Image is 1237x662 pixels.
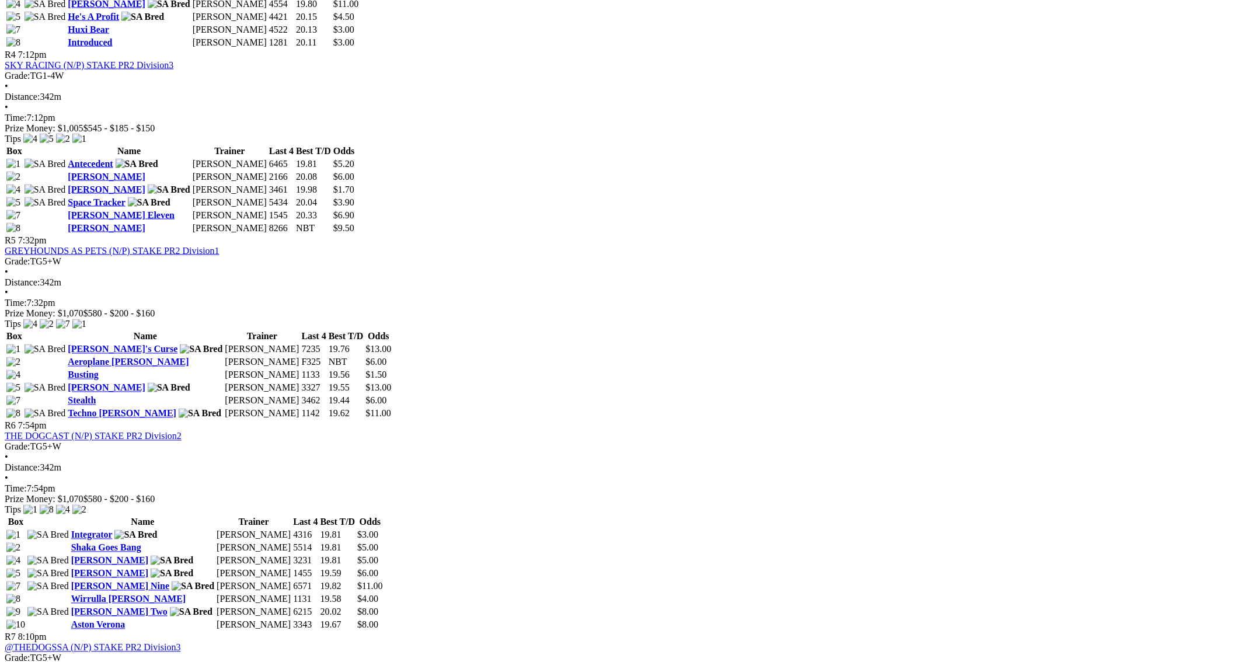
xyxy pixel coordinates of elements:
[192,197,267,208] td: [PERSON_NAME]
[192,37,267,48] td: [PERSON_NAME]
[5,632,16,642] span: R7
[6,396,20,406] img: 7
[365,370,386,380] span: $1.50
[333,172,354,182] span: $6.00
[301,370,327,381] td: 1133
[18,421,47,431] span: 7:54pm
[83,494,155,504] span: $580 - $200 - $160
[192,222,267,234] td: [PERSON_NAME]
[6,581,20,592] img: 7
[269,184,294,196] td: 3461
[67,145,191,157] th: Name
[68,12,119,22] a: He's A Profit
[269,11,294,23] td: 4421
[6,607,20,618] img: 9
[192,171,267,183] td: [PERSON_NAME]
[148,383,190,393] img: SA Bred
[6,594,20,605] img: 8
[116,159,158,169] img: SA Bred
[6,620,25,630] img: 10
[68,344,177,354] a: [PERSON_NAME]'s Curse
[295,184,332,196] td: 19.98
[6,223,20,234] img: 8
[295,158,332,170] td: 19.81
[5,494,1232,505] div: Prize Money: $1,070
[216,607,291,618] td: [PERSON_NAME]
[333,197,354,207] span: $3.90
[68,159,113,169] a: Antecedent
[224,370,299,381] td: [PERSON_NAME]
[295,37,332,48] td: 20.11
[5,298,1232,309] div: 7:32pm
[68,383,145,393] a: [PERSON_NAME]
[192,158,267,170] td: [PERSON_NAME]
[5,309,1232,319] div: Prize Money: $1,070
[295,171,332,183] td: 20.08
[5,484,1232,494] div: 7:54pm
[71,594,186,604] a: Wirrulla [PERSON_NAME]
[23,505,37,515] img: 1
[365,357,386,367] span: $6.00
[5,277,1232,288] div: 342m
[333,223,354,233] span: $9.50
[333,210,354,220] span: $6.90
[216,581,291,593] td: [PERSON_NAME]
[27,581,69,592] img: SA Bred
[5,643,180,653] a: @THEDOGSSA (N/P) STAKE PR2 Division3
[5,113,1232,123] div: 7:12pm
[365,331,392,343] th: Odds
[5,246,219,256] a: GREYHOUNDS AS PETS (N/P) STAKE PR2 Division1
[40,134,54,144] img: 5
[292,607,318,618] td: 6215
[192,24,267,36] td: [PERSON_NAME]
[320,529,356,541] td: 19.81
[6,370,20,381] img: 4
[6,146,22,156] span: Box
[71,607,168,617] a: [PERSON_NAME] Two
[5,505,21,515] span: Tips
[292,529,318,541] td: 4316
[224,408,299,420] td: [PERSON_NAME]
[216,619,291,631] td: [PERSON_NAME]
[357,543,378,553] span: $5.00
[56,319,70,330] img: 7
[68,210,175,220] a: [PERSON_NAME] Eleven
[25,344,66,355] img: SA Bred
[320,607,356,618] td: 20.02
[25,409,66,419] img: SA Bred
[292,619,318,631] td: 3343
[5,442,1232,452] div: TG5+W
[192,184,267,196] td: [PERSON_NAME]
[320,517,356,528] th: Best T/D
[18,235,47,245] span: 7:32pm
[292,517,318,528] th: Last 4
[71,543,141,553] a: Shaka Goes Bang
[365,383,391,393] span: $13.00
[6,332,22,342] span: Box
[6,172,20,182] img: 2
[269,37,294,48] td: 1281
[333,25,354,34] span: $3.00
[292,542,318,554] td: 5514
[170,607,212,618] img: SA Bred
[5,298,27,308] span: Time:
[25,383,66,393] img: SA Bred
[6,383,20,393] img: 5
[224,331,299,343] th: Trainer
[328,370,364,381] td: 19.56
[357,556,378,566] span: $5.00
[292,568,318,580] td: 1455
[114,530,157,541] img: SA Bred
[224,395,299,407] td: [PERSON_NAME]
[5,92,1232,102] div: 342m
[72,319,86,330] img: 1
[295,222,332,234] td: NBT
[18,632,47,642] span: 8:10pm
[357,581,382,591] span: $11.00
[216,568,291,580] td: [PERSON_NAME]
[328,395,364,407] td: 19.44
[5,256,1232,267] div: TG5+W
[5,134,21,144] span: Tips
[357,530,378,540] span: $3.00
[5,473,8,483] span: •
